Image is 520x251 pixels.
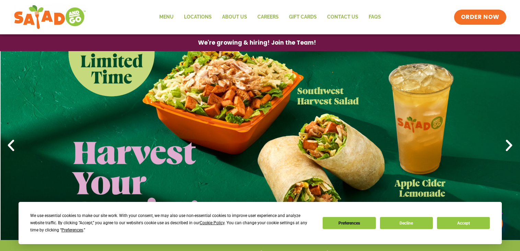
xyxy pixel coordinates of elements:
[252,9,284,25] a: Careers
[501,138,517,153] div: Next slide
[179,9,217,25] a: Locations
[198,40,316,46] span: We're growing & hiring! Join the Team!
[200,220,224,225] span: Cookie Policy
[284,9,322,25] a: GIFT CARDS
[154,9,179,25] a: Menu
[363,9,386,25] a: FAQs
[61,228,83,232] span: Preferences
[454,10,506,25] a: ORDER NOW
[322,9,363,25] a: Contact Us
[3,138,19,153] div: Previous slide
[437,217,490,229] button: Accept
[30,212,314,234] div: We use essential cookies to make our site work. With your consent, we may also use non-essential ...
[154,9,386,25] nav: Menu
[217,9,252,25] a: About Us
[461,13,499,21] span: ORDER NOW
[14,3,86,31] img: new-SAG-logo-768×292
[19,202,502,244] div: Cookie Consent Prompt
[188,35,326,51] a: We're growing & hiring! Join the Team!
[323,217,375,229] button: Preferences
[380,217,433,229] button: Decline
